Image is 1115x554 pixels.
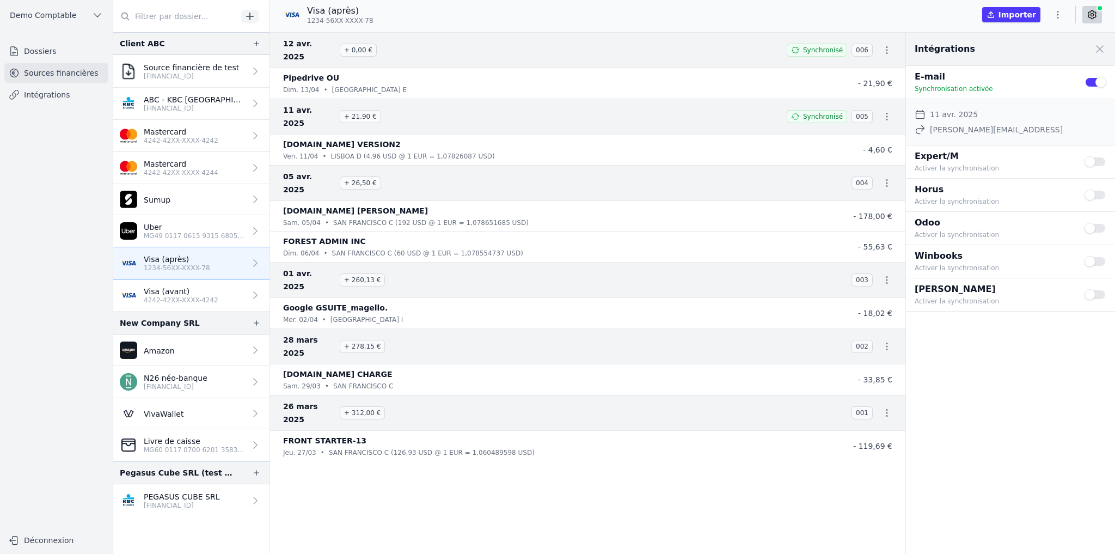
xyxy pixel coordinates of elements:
[853,442,892,450] span: - 119,69 €
[982,7,1040,22] button: Importer
[851,110,873,123] span: 005
[144,126,218,137] p: Mastercard
[915,296,1071,307] p: Activer la synchronisation
[4,63,108,83] a: Sources financières
[120,342,137,359] img: Amazon.png
[144,232,246,240] p: MG49 0117 0615 9315 6805 8790 889
[915,150,1071,163] p: Expert/M
[120,492,137,509] img: KBC_BRUSSELS_KREDBEBB.png
[144,436,246,447] p: Livre de caisse
[144,194,170,205] p: Sumup
[113,366,269,398] a: N26 néo-banque [FINANCIAL_ID]
[120,37,165,50] div: Client ABC
[340,406,385,419] span: + 312,00 €
[113,215,269,247] a: Uber MG49 0117 0615 9315 6805 8790 889
[144,222,246,233] p: Uber
[283,151,318,162] p: ven. 11/04
[915,283,1071,296] p: [PERSON_NAME]
[4,7,108,24] button: Demo Comptable
[120,287,137,304] img: visa.png
[858,242,892,251] span: - 55,63 €
[803,46,843,54] span: Synchronisé
[853,212,892,221] span: - 178,00 €
[340,44,377,57] span: + 0,00 €
[144,254,210,265] p: Visa (après)
[120,222,137,240] img: de0e97ed977ad313.png
[4,41,108,61] a: Dossiers
[333,381,393,392] p: SAN FRANCISCO C
[930,123,1063,136] dd: [PERSON_NAME][EMAIL_ADDRESS]
[144,409,183,419] p: VivaWallet
[144,382,207,391] p: [FINANCIAL_ID]
[10,10,76,21] span: Demo Comptable
[120,254,137,272] img: visa.png
[283,71,339,84] p: Pipedrive OU
[858,375,892,384] span: - 33,85 €
[283,267,335,293] span: 01 avr. 2025
[283,434,366,447] p: FRONT STARTER-13
[322,151,326,162] div: •
[283,400,335,426] span: 26 mars 2025
[144,94,246,105] p: ABC - KBC [GEOGRAPHIC_DATA]
[332,248,523,259] p: SAN FRANCISCO C (60 USD @ 1 EUR = 1,078554737 USD)
[283,138,401,151] p: [DOMAIN_NAME] VERSION2
[325,381,329,392] div: •
[113,88,269,120] a: ABC - KBC [GEOGRAPHIC_DATA] [FINANCIAL_ID]
[144,296,218,305] p: 4242-42XX-XXXX-4242
[283,37,335,63] span: 12 avr. 2025
[323,248,327,259] div: •
[120,159,137,176] img: imageedit_2_6530439554.png
[120,316,200,330] div: New Company SRL
[144,286,218,297] p: Visa (avant)
[930,108,978,121] dd: 11 avr. 2025
[915,85,993,93] span: Synchronisation activée
[915,216,1071,229] p: Odoo
[915,183,1071,196] p: Horus
[120,466,235,479] div: Pegasus Cube SRL (test revoked account)
[851,406,873,419] span: 001
[113,7,237,26] input: Filtrer par dossier...
[283,381,321,392] p: sam. 29/03
[120,405,137,422] img: Viva-Wallet.webp
[144,62,239,73] p: Source financière de test
[113,484,269,517] a: PEGASUS CUBE SRL [FINANCIAL_ID]
[340,110,381,123] span: + 21,90 €
[283,333,335,360] span: 28 mars 2025
[283,104,335,130] span: 11 avr. 2025
[144,72,239,81] p: [FINANCIAL_ID]
[322,314,326,325] div: •
[851,340,873,353] span: 002
[851,176,873,190] span: 004
[120,127,137,144] img: imageedit_2_6530439554.png
[321,447,324,458] div: •
[144,136,218,145] p: 4242-42XX-XXXX-4242
[851,44,873,57] span: 006
[329,447,535,458] p: SAN FRANCISCO C (126,93 USD @ 1 EUR = 1,060489598 USD)
[340,176,381,190] span: + 26,50 €
[915,163,1071,174] p: Activer la synchronisation
[915,229,1071,240] p: Activer la synchronisation
[283,314,318,325] p: mer. 02/04
[144,491,220,502] p: PEGASUS CUBE SRL
[4,532,108,549] button: Déconnexion
[120,95,137,112] img: KBC_BRUSSELS_KREDBEBB.png
[330,314,403,325] p: [GEOGRAPHIC_DATA] I
[283,248,319,259] p: dim. 06/04
[283,170,335,196] span: 05 avr. 2025
[144,446,246,454] p: MG60 0117 0700 6201 3583 9407 469
[283,235,366,248] p: FOREST ADMIN INC
[113,152,269,184] a: Mastercard 4242-42XX-XXXX-4244
[144,168,218,177] p: 4242-42XX-XXXX-4244
[120,373,137,391] img: n26.png
[144,104,246,113] p: [FINANCIAL_ID]
[283,204,428,217] p: [DOMAIN_NAME] [PERSON_NAME]
[340,340,385,353] span: + 278,15 €
[851,273,873,287] span: 003
[4,85,108,105] a: Intégrations
[113,398,269,429] a: VivaWallet
[858,309,892,318] span: - 18,02 €
[113,334,269,366] a: Amazon
[120,63,137,80] img: document-arrow-down.png
[144,501,220,510] p: [FINANCIAL_ID]
[331,151,495,162] p: LISBOA D (4,96 USD @ 1 EUR = 1,07826087 USD)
